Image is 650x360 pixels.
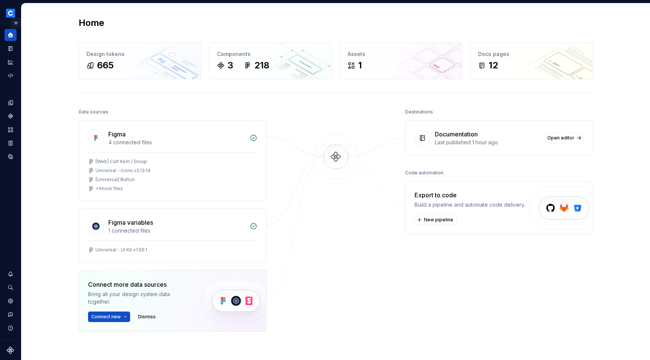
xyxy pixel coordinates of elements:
[348,50,455,58] div: Assets
[96,168,150,174] div: Universal - Icons v2.13.14
[88,290,190,306] div: Bring all your design system data together.
[79,17,104,29] h2: Home
[254,59,269,71] div: 218
[5,110,17,122] a: Components
[7,346,14,354] svg: Supernova Logo
[435,139,539,146] div: Last published 1 hour ago
[96,159,147,165] div: [Web] Cart Item / Group
[87,50,194,58] div: Design tokens
[5,56,17,68] a: Analytics
[5,70,17,82] a: Code automation
[415,201,525,209] div: Build a pipeline and automate code delivery.
[11,18,21,28] button: Expand sidebar
[108,130,126,139] div: Figma
[108,218,153,227] div: Figma variables
[358,59,362,71] div: 1
[96,177,135,183] div: [Universal] Button
[5,97,17,109] a: Design tokens
[424,217,453,223] span: New pipeline
[96,186,123,192] div: + 1 more files
[544,133,584,143] a: Open editor
[108,139,245,146] div: 4 connected files
[79,107,108,117] div: Data sources
[5,151,17,163] a: Data sources
[88,312,130,322] button: Connect new
[415,215,457,225] button: New pipeline
[88,280,190,289] div: Connect more data sources
[5,309,17,321] button: Contact support
[5,295,17,307] a: Settings
[478,50,585,58] div: Docs pages
[435,130,478,139] div: Documentation
[5,137,17,149] a: Storybook stories
[5,42,17,54] a: Documentation
[5,281,17,293] button: Search ⌘K
[79,209,267,262] a: Figma variables1 connected filesUniversal - UI Kit v1.50.1
[415,191,525,200] div: Export to code
[405,107,433,117] div: Destinations
[547,135,574,141] span: Open editor
[405,168,443,178] div: Code automation
[97,59,114,71] div: 665
[138,314,156,320] span: Dismiss
[489,59,498,71] div: 12
[228,59,233,71] div: 3
[108,227,245,234] div: 1 connected files
[340,42,463,79] a: Assets1
[135,312,159,322] button: Dismiss
[209,42,332,79] a: Components3218
[79,120,267,201] a: Figma4 connected files[Web] Cart Item / GroupUniversal - Icons v2.13.14[Universal] Button+1more f...
[6,9,15,18] img: c3019341-c077-43c8-8ea9-c5cf61c45a31.png
[5,29,17,41] a: Home
[5,268,17,280] button: Notifications
[91,314,121,320] span: Connect new
[79,42,202,79] a: Design tokens665
[217,50,324,58] div: Components
[96,247,147,253] div: Universal - UI Kit v1.50.1
[470,42,593,79] a: Docs pages12
[5,124,17,136] a: Assets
